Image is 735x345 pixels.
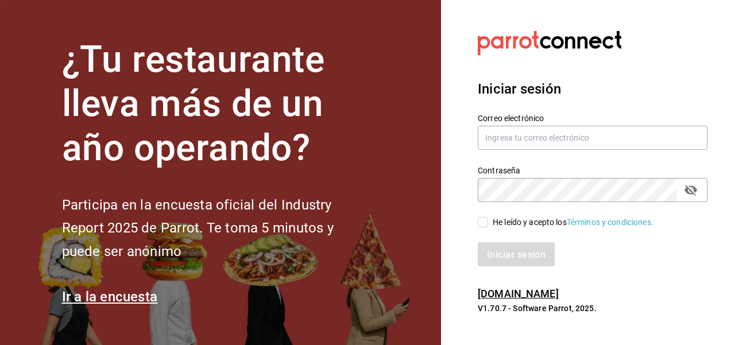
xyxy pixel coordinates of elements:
font: Correo electrónico [478,114,544,123]
a: Términos y condiciones. [567,218,653,227]
font: Participa en la encuesta oficial del Industry Report 2025 de Parrot. Te toma 5 minutos y puede se... [62,197,334,260]
font: Iniciar sesión [478,81,561,97]
font: He leído y acepto los [493,218,567,227]
button: campo de contraseña [681,180,701,200]
a: [DOMAIN_NAME] [478,288,559,300]
a: Ir a la encuesta [62,289,158,305]
input: Ingresa tu correo electrónico [478,126,707,150]
font: Contraseña [478,166,520,175]
font: V1.70.7 - Software Parrot, 2025. [478,304,597,313]
font: ¿Tu restaurante lleva más de un año operando? [62,38,325,169]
